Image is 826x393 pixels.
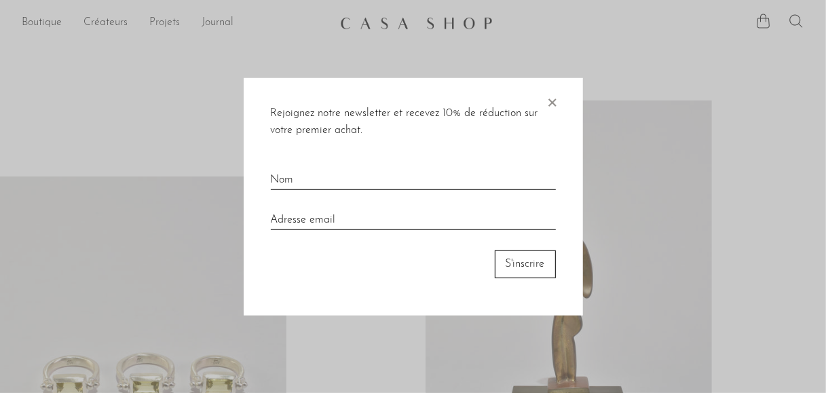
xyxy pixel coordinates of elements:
button: S'inscrire [495,250,556,278]
input: Nom [271,160,556,190]
font: S'inscrire [506,259,545,269]
font: Rejoignez notre newsletter et recevez 10% de réduction sur votre premier achat. [271,107,538,136]
font: × [546,86,559,113]
input: Adresse email [271,200,556,230]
